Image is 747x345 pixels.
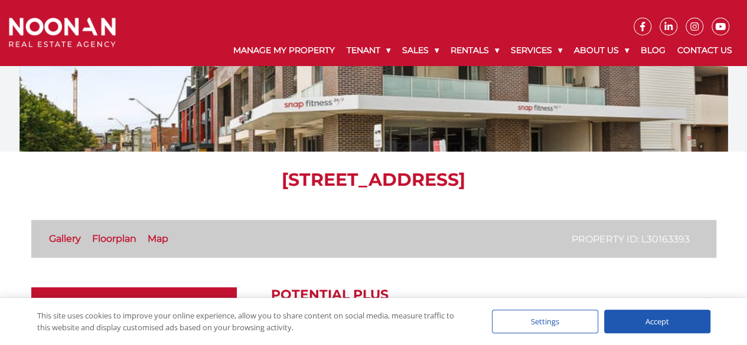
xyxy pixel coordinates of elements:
[635,35,671,65] a: Blog
[671,35,738,65] a: Contact Us
[271,287,716,303] h2: Potential Plus
[341,35,396,65] a: Tenant
[49,233,81,244] a: Gallery
[568,35,635,65] a: About Us
[572,232,690,247] p: Property ID: L30163393
[227,35,341,65] a: Manage My Property
[396,35,445,65] a: Sales
[37,310,468,333] div: This site uses cookies to improve your online experience, allow you to share content on social me...
[9,18,116,47] img: Noonan Real Estate Agency
[92,233,136,244] a: Floorplan
[505,35,568,65] a: Services
[492,310,598,333] div: Settings
[31,169,716,190] h1: [STREET_ADDRESS]
[148,233,168,244] a: Map
[604,310,710,333] div: Accept
[445,35,505,65] a: Rentals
